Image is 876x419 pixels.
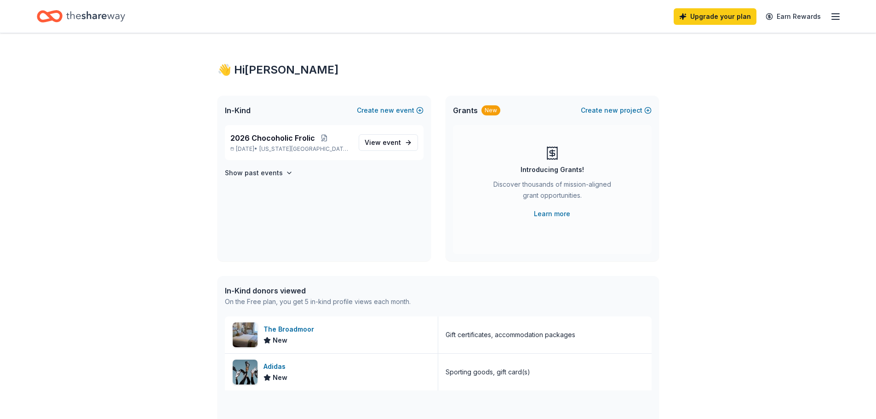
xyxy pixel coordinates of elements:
div: Adidas [263,361,289,372]
span: event [383,138,401,146]
span: View [365,137,401,148]
span: 2026 Chocoholic Frolic [230,132,315,143]
img: Image for Adidas [233,360,258,385]
a: Learn more [534,208,570,219]
span: Grants [453,105,478,116]
img: Image for The Broadmoor [233,322,258,347]
div: New [481,105,500,115]
a: Home [37,6,125,27]
a: Upgrade your plan [674,8,756,25]
button: Createnewproject [581,105,652,116]
p: [DATE] • [230,145,351,153]
div: On the Free plan, you get 5 in-kind profile views each month. [225,296,411,307]
div: In-Kind donors viewed [225,285,411,296]
div: Discover thousands of mission-aligned grant opportunities. [490,179,615,205]
span: In-Kind [225,105,251,116]
span: New [273,335,287,346]
button: Createnewevent [357,105,424,116]
button: Show past events [225,167,293,178]
a: View event [359,134,418,151]
div: 👋 Hi [PERSON_NAME] [218,63,659,77]
span: new [380,105,394,116]
div: The Broadmoor [263,324,318,335]
span: New [273,372,287,383]
span: new [604,105,618,116]
span: [US_STATE][GEOGRAPHIC_DATA], [GEOGRAPHIC_DATA] [259,145,351,153]
div: Sporting goods, gift card(s) [446,367,530,378]
div: Introducing Grants! [521,164,584,175]
h4: Show past events [225,167,283,178]
div: Gift certificates, accommodation packages [446,329,575,340]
